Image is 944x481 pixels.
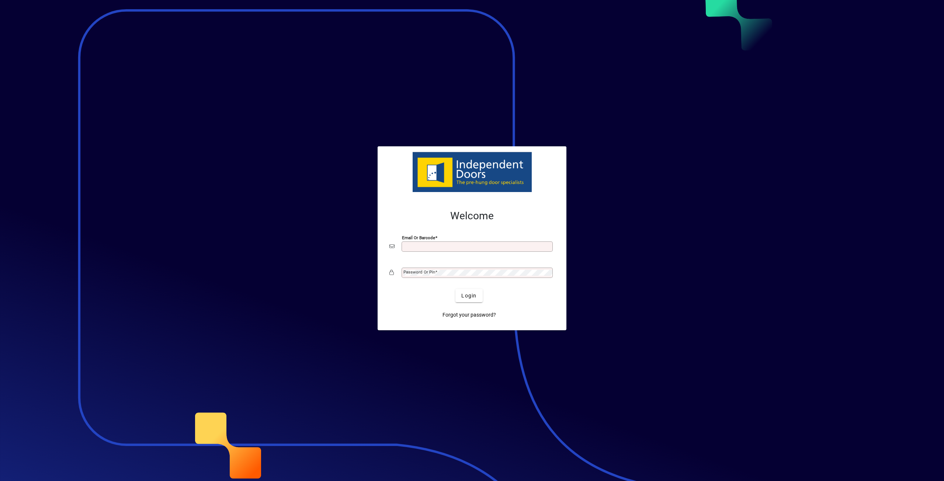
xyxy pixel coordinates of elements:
mat-label: Email or Barcode [402,235,435,240]
h2: Welcome [389,210,555,222]
mat-label: Password or Pin [403,269,435,275]
a: Forgot your password? [440,308,499,321]
span: Forgot your password? [442,311,496,319]
span: Login [461,292,476,300]
button: Login [455,289,482,302]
